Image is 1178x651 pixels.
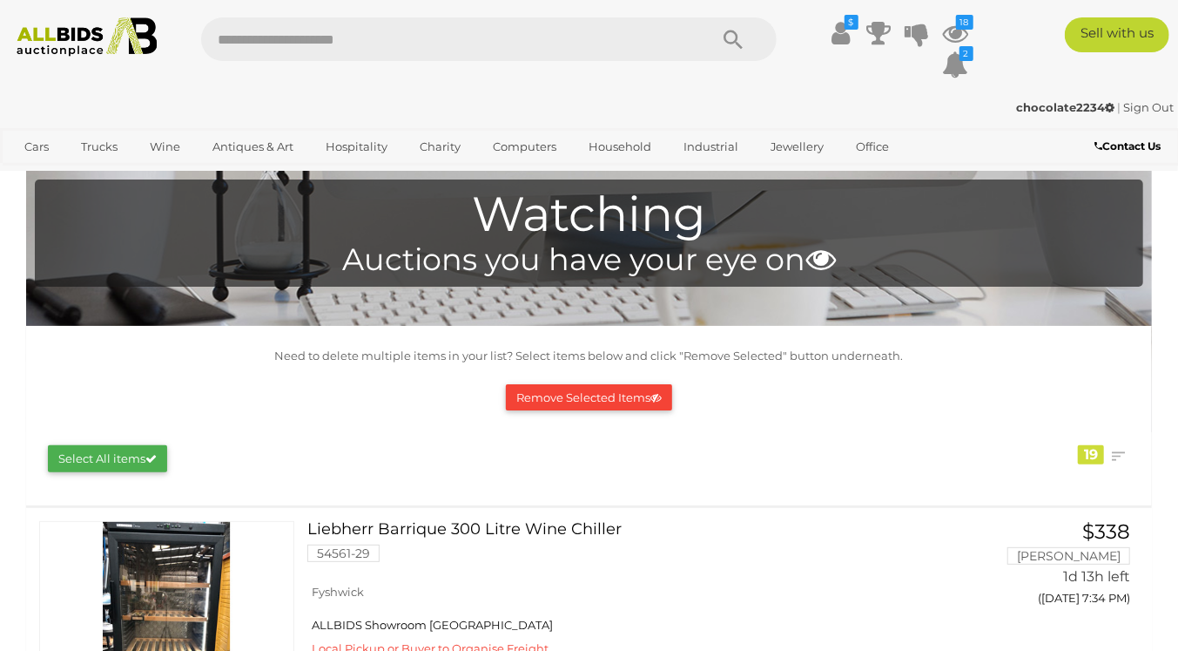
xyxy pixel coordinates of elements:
[845,15,858,30] i: $
[1117,100,1121,114] span: |
[1016,100,1117,114] a: chocolate2234
[506,384,672,411] button: Remove Selected Items
[138,132,192,161] a: Wine
[943,49,969,80] a: 2
[1078,445,1104,465] div: 19
[577,132,663,161] a: Household
[320,521,951,575] a: Liebherr Barrique 300 Litre Wine Chiller 54561-29
[201,132,305,161] a: Antiques & Art
[759,132,836,161] a: Jewellery
[1082,519,1130,544] span: $338
[314,132,399,161] a: Hospitality
[9,17,165,57] img: Allbids.com.au
[13,132,60,161] a: Cars
[13,161,71,190] a: Sports
[943,17,969,49] a: 18
[44,243,1134,277] h4: Auctions you have your eye on
[1016,100,1114,114] strong: chocolate2234
[1123,100,1174,114] a: Sign Out
[672,132,750,161] a: Industrial
[959,46,973,61] i: 2
[845,132,901,161] a: Office
[978,521,1135,614] a: $338 [PERSON_NAME] 1d 13h left ([DATE] 7:34 PM)
[1065,17,1169,52] a: Sell with us
[828,17,854,49] a: $
[48,445,167,472] button: Select All items
[44,188,1134,241] h1: Watching
[35,346,1143,366] p: Need to delete multiple items in your list? Select items below and click "Remove Selected" button...
[408,132,472,161] a: Charity
[81,161,227,190] a: [GEOGRAPHIC_DATA]
[690,17,777,61] button: Search
[1094,137,1165,156] a: Contact Us
[956,15,973,30] i: 18
[1094,139,1161,153] b: Contact Us
[70,132,129,161] a: Trucks
[481,132,568,161] a: Computers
